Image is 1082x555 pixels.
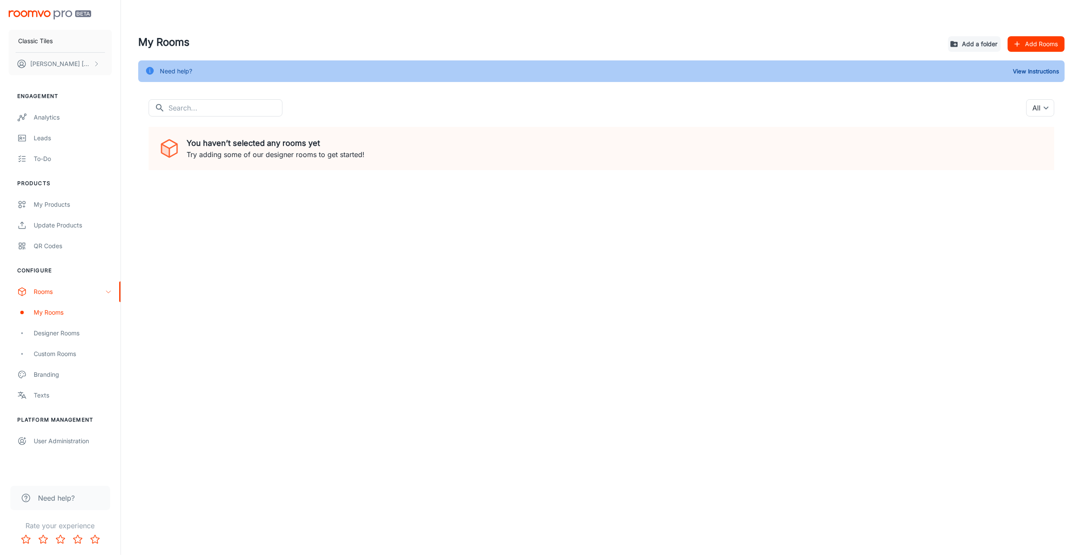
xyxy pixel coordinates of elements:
p: Classic Tiles [18,36,53,46]
div: All [1026,99,1054,117]
div: Leads [34,133,112,143]
div: Need help? [160,63,192,79]
button: Classic Tiles [9,30,112,52]
button: View Instructions [1011,65,1061,78]
input: Search... [168,99,282,117]
button: [PERSON_NAME] [PERSON_NAME] [9,53,112,75]
div: Analytics [34,113,112,122]
p: [PERSON_NAME] [PERSON_NAME] [30,59,91,69]
div: Update Products [34,221,112,230]
div: My Products [34,200,112,209]
div: To-do [34,154,112,164]
h4: My Rooms [138,35,941,50]
h6: You haven’t selected any rooms yet [187,137,365,149]
img: Roomvo PRO Beta [9,10,91,19]
button: Add a folder [948,36,1001,52]
p: Try adding some of our designer rooms to get started! [187,149,365,160]
button: Add Rooms [1008,36,1065,52]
